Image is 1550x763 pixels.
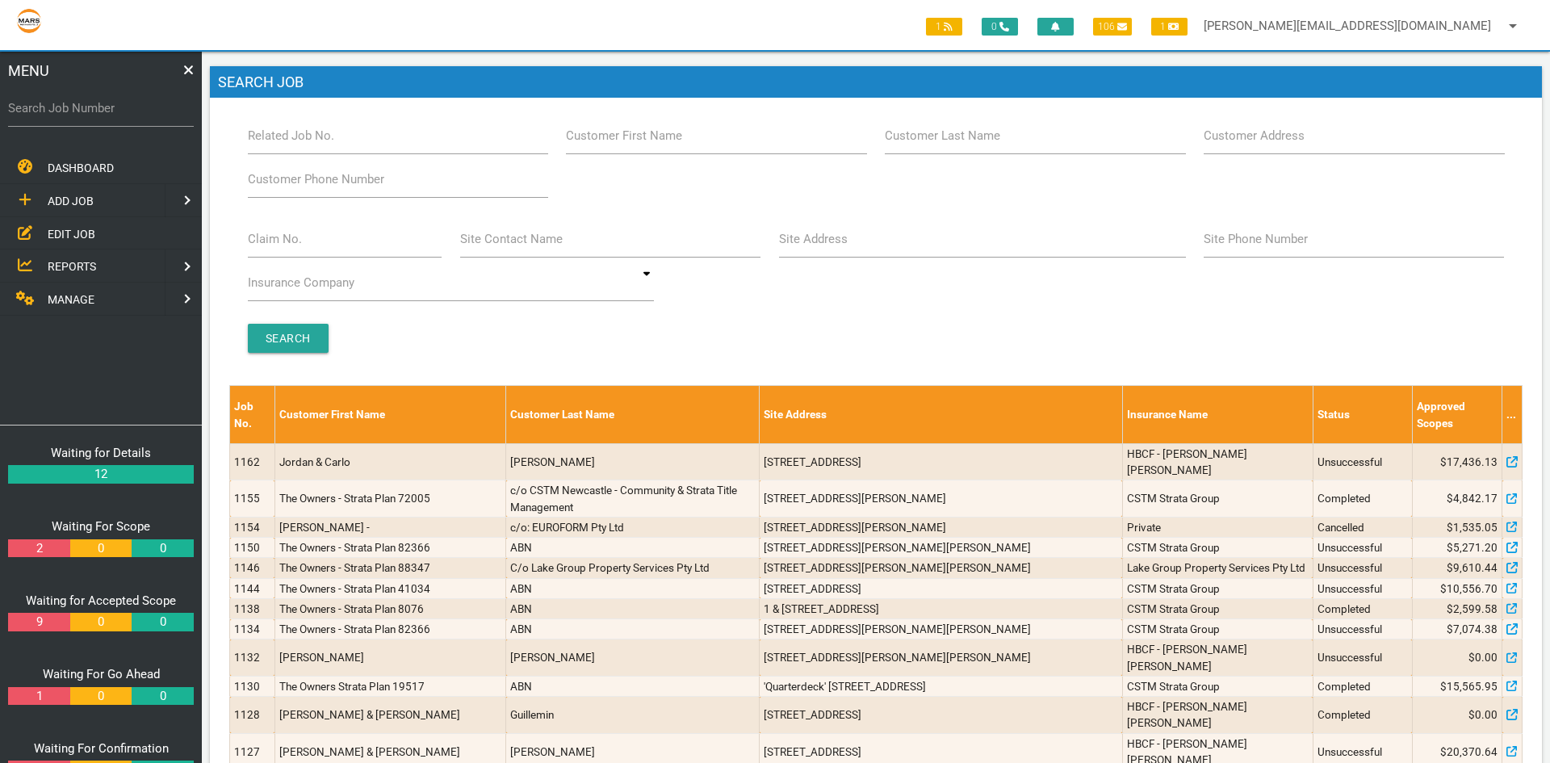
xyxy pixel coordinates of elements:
td: ABN [506,538,760,558]
a: Waiting For Confirmation [34,741,169,756]
label: Customer Last Name [885,127,1000,145]
span: 0 [982,18,1018,36]
td: [PERSON_NAME] [274,639,506,677]
span: $0.00 [1468,649,1498,665]
a: 12 [8,465,194,484]
td: Lake Group Property Services Pty Ltd [1122,558,1313,578]
td: [STREET_ADDRESS] [760,697,1123,734]
a: Waiting for Details [51,446,151,460]
th: Job No. [230,386,275,444]
span: $4,842.17 [1447,490,1498,506]
span: REPORTS [48,260,96,273]
a: Waiting For Go Ahead [43,667,160,681]
span: $10,556.70 [1440,581,1498,597]
td: [STREET_ADDRESS][PERSON_NAME][PERSON_NAME] [760,538,1123,558]
td: Unsuccessful [1313,538,1412,558]
td: The Owners - Strata Plan 82366 [274,619,506,639]
img: s3file [16,8,42,34]
td: c/o: EUROFORM Pty Ltd [506,517,760,537]
td: CSTM Strata Group [1122,619,1313,639]
a: Waiting For Scope [52,519,150,534]
label: Site Address [779,230,848,249]
td: 1155 [230,480,275,518]
span: MANAGE [48,293,94,306]
a: 0 [132,687,193,706]
td: Unsuccessful [1313,443,1412,480]
td: Jordan & Carlo [274,443,506,480]
td: [STREET_ADDRESS][PERSON_NAME][PERSON_NAME] [760,619,1123,639]
td: CSTM Strata Group [1122,480,1313,518]
td: [PERSON_NAME] [506,639,760,677]
td: Completed [1313,480,1412,518]
td: 1128 [230,697,275,734]
td: c/o CSTM Newcastle - Community & Strata Title Management [506,480,760,518]
td: [STREET_ADDRESS] [760,578,1123,598]
span: $0.00 [1468,706,1498,723]
th: Customer Last Name [506,386,760,444]
td: The Owners - Strata Plan 88347 [274,558,506,578]
th: Approved Scopes [1412,386,1502,444]
label: Claim No. [248,230,302,249]
a: 2 [8,539,69,558]
td: HBCF - [PERSON_NAME] [PERSON_NAME] [1122,443,1313,480]
label: Related Job No. [248,127,334,145]
span: $1,535.05 [1447,519,1498,535]
span: 1 [1151,18,1188,36]
a: 0 [132,613,193,631]
td: [STREET_ADDRESS][PERSON_NAME][PERSON_NAME] [760,558,1123,578]
td: CSTM Strata Group [1122,598,1313,618]
td: 1144 [230,578,275,598]
td: 1150 [230,538,275,558]
span: MENU [8,60,49,82]
a: 0 [70,687,132,706]
td: HBCF - [PERSON_NAME] [PERSON_NAME] [1122,639,1313,677]
td: [PERSON_NAME] & [PERSON_NAME] [274,697,506,734]
td: 1138 [230,598,275,618]
td: 1146 [230,558,275,578]
td: Private [1122,517,1313,537]
th: Site Address [760,386,1123,444]
span: $9,610.44 [1447,560,1498,576]
span: DASHBOARD [48,161,114,174]
span: $15,565.95 [1440,678,1498,694]
th: Customer First Name [274,386,506,444]
span: EDIT JOB [48,227,95,240]
td: Unsuccessful [1313,619,1412,639]
td: Guillemin [506,697,760,734]
td: Unsuccessful [1313,558,1412,578]
span: $2,599.58 [1447,601,1498,617]
td: Completed [1313,676,1412,696]
span: 1 [926,18,962,36]
td: 1154 [230,517,275,537]
span: $17,436.13 [1440,454,1498,470]
input: Search [248,324,329,353]
td: Completed [1313,598,1412,618]
a: 0 [70,539,132,558]
span: $5,271.20 [1447,539,1498,555]
td: 1130 [230,676,275,696]
td: The Owners - Strata Plan 82366 [274,538,506,558]
th: Insurance Name [1122,386,1313,444]
td: [PERSON_NAME] [506,443,760,480]
td: CSTM Strata Group [1122,538,1313,558]
a: 1 [8,687,69,706]
td: CSTM Strata Group [1122,676,1313,696]
label: Customer Phone Number [248,170,384,189]
td: [STREET_ADDRESS][PERSON_NAME][PERSON_NAME] [760,639,1123,677]
td: [STREET_ADDRESS][PERSON_NAME] [760,480,1123,518]
td: C/o Lake Group Property Services Pty Ltd [506,558,760,578]
label: Customer Address [1204,127,1305,145]
td: ABN [506,578,760,598]
td: ABN [506,598,760,618]
span: $20,370.64 [1440,744,1498,760]
td: 1 & [STREET_ADDRESS] [760,598,1123,618]
td: Cancelled [1313,517,1412,537]
a: 0 [132,539,193,558]
td: 1162 [230,443,275,480]
label: Search Job Number [8,99,194,118]
span: $7,074.38 [1447,621,1498,637]
td: 1134 [230,619,275,639]
td: [PERSON_NAME] - [274,517,506,537]
th: ... [1502,386,1523,444]
td: 1132 [230,639,275,677]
